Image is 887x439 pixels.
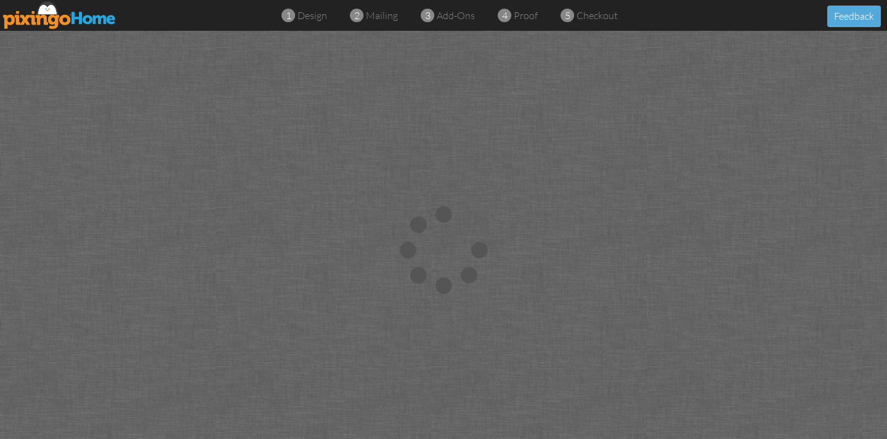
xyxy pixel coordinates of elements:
[286,9,291,23] span: 1
[437,9,475,22] span: add-ons
[577,9,618,22] span: checkout
[3,1,116,29] img: pixingo logo
[565,9,570,23] span: 5
[827,6,881,27] button: Feedback
[502,9,508,23] span: 4
[425,9,431,23] span: 3
[514,9,538,22] span: proof
[354,9,360,23] span: 2
[298,9,327,22] span: design
[366,9,398,22] span: mailing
